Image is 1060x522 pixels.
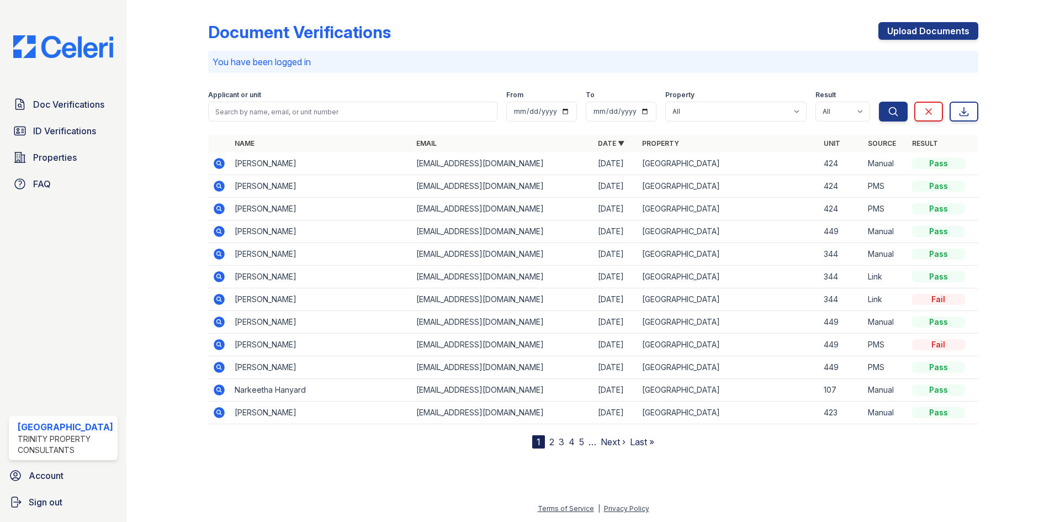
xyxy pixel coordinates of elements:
[819,311,863,334] td: 449
[506,91,523,99] label: From
[593,152,638,175] td: [DATE]
[33,177,51,191] span: FAQ
[9,120,118,142] a: ID Verifications
[824,139,840,147] a: Unit
[665,91,695,99] label: Property
[819,243,863,266] td: 344
[4,465,122,487] a: Account
[9,146,118,168] a: Properties
[863,198,908,220] td: PMS
[579,436,584,447] a: 5
[230,175,412,198] td: [PERSON_NAME]
[819,266,863,288] td: 344
[878,22,978,40] a: Upload Documents
[912,139,938,147] a: Result
[912,203,965,214] div: Pass
[630,436,654,447] a: Last »
[33,151,77,164] span: Properties
[912,249,965,260] div: Pass
[532,435,545,449] div: 1
[638,243,819,266] td: [GEOGRAPHIC_DATA]
[593,288,638,311] td: [DATE]
[863,175,908,198] td: PMS
[230,220,412,243] td: [PERSON_NAME]
[912,226,965,237] div: Pass
[912,181,965,192] div: Pass
[912,271,965,282] div: Pass
[638,356,819,379] td: [GEOGRAPHIC_DATA]
[589,435,596,449] span: …
[819,152,863,175] td: 424
[815,91,836,99] label: Result
[638,311,819,334] td: [GEOGRAPHIC_DATA]
[912,407,965,418] div: Pass
[593,311,638,334] td: [DATE]
[593,243,638,266] td: [DATE]
[863,266,908,288] td: Link
[863,402,908,424] td: Manual
[230,198,412,220] td: [PERSON_NAME]
[593,220,638,243] td: [DATE]
[213,55,974,68] p: You have been logged in
[412,175,593,198] td: [EMAIL_ADDRESS][DOMAIN_NAME]
[593,379,638,402] td: [DATE]
[412,198,593,220] td: [EMAIL_ADDRESS][DOMAIN_NAME]
[819,334,863,356] td: 449
[549,436,554,447] a: 2
[912,384,965,396] div: Pass
[33,98,104,111] span: Doc Verifications
[638,175,819,198] td: [GEOGRAPHIC_DATA]
[412,243,593,266] td: [EMAIL_ADDRESS][DOMAIN_NAME]
[863,243,908,266] td: Manual
[863,334,908,356] td: PMS
[235,139,255,147] a: Name
[638,220,819,243] td: [GEOGRAPHIC_DATA]
[230,288,412,311] td: [PERSON_NAME]
[230,311,412,334] td: [PERSON_NAME]
[819,198,863,220] td: 424
[412,152,593,175] td: [EMAIL_ADDRESS][DOMAIN_NAME]
[412,334,593,356] td: [EMAIL_ADDRESS][DOMAIN_NAME]
[638,334,819,356] td: [GEOGRAPHIC_DATA]
[230,243,412,266] td: [PERSON_NAME]
[912,158,965,169] div: Pass
[412,379,593,402] td: [EMAIL_ADDRESS][DOMAIN_NAME]
[593,334,638,356] td: [DATE]
[863,356,908,379] td: PMS
[33,124,96,138] span: ID Verifications
[412,311,593,334] td: [EMAIL_ADDRESS][DOMAIN_NAME]
[598,504,600,513] div: |
[819,402,863,424] td: 423
[912,317,965,328] div: Pass
[638,152,819,175] td: [GEOGRAPHIC_DATA]
[208,22,391,42] div: Document Verifications
[230,152,412,175] td: [PERSON_NAME]
[863,152,908,175] td: Manual
[598,139,624,147] a: Date ▼
[29,495,62,509] span: Sign out
[593,266,638,288] td: [DATE]
[538,504,594,513] a: Terms of Service
[559,436,564,447] a: 3
[230,266,412,288] td: [PERSON_NAME]
[416,139,437,147] a: Email
[18,420,113,434] div: [GEOGRAPHIC_DATA]
[638,198,819,220] td: [GEOGRAPHIC_DATA]
[604,504,649,513] a: Privacy Policy
[863,220,908,243] td: Manual
[912,294,965,305] div: Fail
[208,91,261,99] label: Applicant or unit
[412,288,593,311] td: [EMAIL_ADDRESS][DOMAIN_NAME]
[819,356,863,379] td: 449
[638,288,819,311] td: [GEOGRAPHIC_DATA]
[4,491,122,513] a: Sign out
[819,379,863,402] td: 107
[819,288,863,311] td: 344
[412,356,593,379] td: [EMAIL_ADDRESS][DOMAIN_NAME]
[569,436,575,447] a: 4
[642,139,679,147] a: Property
[4,35,122,58] img: CE_Logo_Blue-a8612792a0a2168367f1c8372b55b34899dd931a85d93a1a3d3e32e68fde9ad4.png
[9,173,118,195] a: FAQ
[593,198,638,220] td: [DATE]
